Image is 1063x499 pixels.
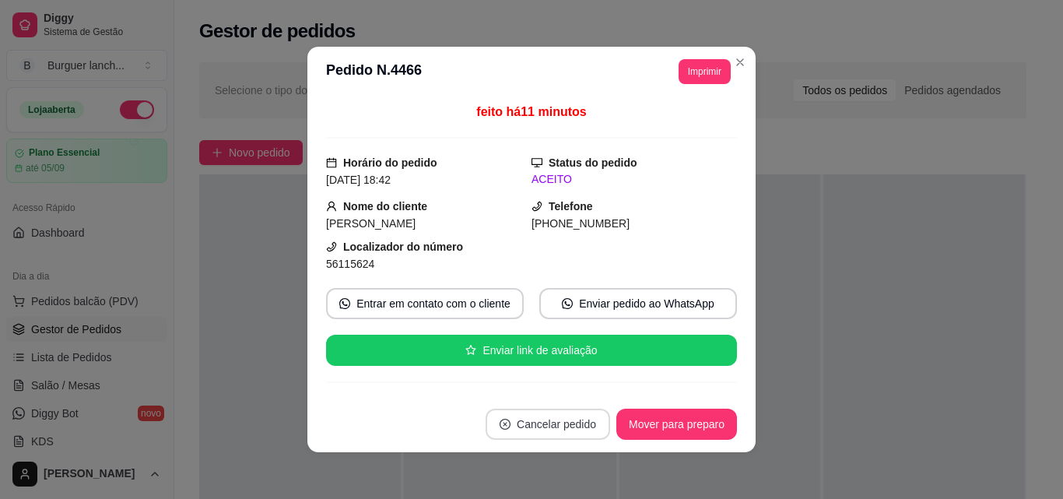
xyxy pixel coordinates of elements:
button: close-circleCancelar pedido [486,409,610,440]
button: Imprimir [679,59,731,84]
h3: Pedido N. 4466 [326,59,422,84]
strong: Nome do cliente [343,200,427,213]
button: starEnviar link de avaliação [326,335,737,366]
span: [PHONE_NUMBER] [531,217,630,230]
strong: Localizador do número [343,241,463,253]
button: whats-appEnviar pedido ao WhatsApp [539,288,737,319]
button: Mover para preparo [616,409,737,440]
span: [PERSON_NAME] [326,217,416,230]
strong: Horário do pedido [343,156,437,169]
strong: Telefone [549,200,593,213]
span: whats-app [562,298,573,309]
span: phone [326,241,337,252]
span: whats-app [339,298,350,309]
strong: Status do pedido [549,156,637,169]
span: 56115624 [326,258,374,270]
span: star [465,345,476,356]
span: user [326,201,337,212]
span: [DATE] 18:42 [326,174,391,186]
span: close-circle [500,419,510,430]
span: phone [531,201,542,212]
button: Close [728,50,753,75]
div: ACEITO [531,171,737,188]
span: calendar [326,157,337,168]
button: whats-appEntrar em contato com o cliente [326,288,524,319]
span: desktop [531,157,542,168]
span: feito há 11 minutos [476,105,586,118]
